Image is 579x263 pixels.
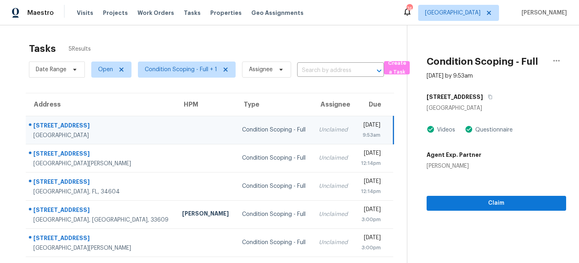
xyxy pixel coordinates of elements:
span: [PERSON_NAME] [518,9,567,17]
button: Copy Address [483,90,494,104]
div: [DATE] [361,205,381,216]
span: Open [98,66,113,74]
span: Condition Scoping - Full + 1 [145,66,217,74]
div: [STREET_ADDRESS] [33,206,169,216]
div: [STREET_ADDRESS] [33,234,169,244]
span: Tasks [184,10,201,16]
div: Condition Scoping - Full [242,210,306,218]
div: [GEOGRAPHIC_DATA][PERSON_NAME] [33,244,169,252]
img: Artifact Present Icon [427,125,435,134]
div: Unclaimed [319,126,348,134]
th: Assignee [312,93,355,116]
button: Claim [427,196,566,211]
span: Maestro [27,9,54,17]
div: 9:53am [361,131,380,139]
span: Date Range [36,66,66,74]
div: Condition Scoping - Full [242,182,306,190]
div: Unclaimed [319,182,348,190]
div: [GEOGRAPHIC_DATA], [GEOGRAPHIC_DATA], 33609 [33,216,169,224]
span: Create a Task [388,59,406,77]
h2: Condition Scoping - Full [427,58,538,66]
span: [GEOGRAPHIC_DATA] [425,9,480,17]
div: Unclaimed [319,154,348,162]
div: 3:00pm [361,244,381,252]
div: Condition Scoping - Full [242,238,306,247]
span: Work Orders [138,9,174,17]
div: [GEOGRAPHIC_DATA][PERSON_NAME] [33,160,169,168]
div: Condition Scoping - Full [242,126,306,134]
div: Condition Scoping - Full [242,154,306,162]
div: Videos [435,126,455,134]
span: Visits [77,9,93,17]
button: Open [374,65,385,76]
h5: Agent Exp. Partner [427,151,481,159]
div: Questionnaire [473,126,513,134]
h5: [STREET_ADDRESS] [427,93,483,101]
div: [GEOGRAPHIC_DATA], FL, 34604 [33,188,169,196]
div: [DATE] [361,177,381,187]
div: [GEOGRAPHIC_DATA] [33,131,169,140]
div: [STREET_ADDRESS] [33,121,169,131]
th: HPM [176,93,236,116]
span: Properties [210,9,242,17]
input: Search by address [297,64,361,77]
th: Type [236,93,312,116]
span: Geo Assignments [251,9,304,17]
th: Address [26,93,176,116]
div: [DATE] [361,234,381,244]
div: [STREET_ADDRESS] [33,178,169,188]
div: [DATE] [361,149,381,159]
h2: Tasks [29,45,56,53]
div: Unclaimed [319,210,348,218]
span: Claim [433,198,560,208]
div: Unclaimed [319,238,348,247]
img: Artifact Present Icon [465,125,473,134]
div: [STREET_ADDRESS] [33,150,169,160]
div: 74 [407,5,412,13]
div: [DATE] by 9:53am [427,72,473,80]
div: [DATE] [361,121,380,131]
div: [PERSON_NAME] [427,162,481,170]
div: 12:14pm [361,187,381,195]
div: 3:00pm [361,216,381,224]
span: Assignee [249,66,273,74]
span: 5 Results [69,45,91,53]
div: [GEOGRAPHIC_DATA] [427,104,566,112]
button: Create a Task [384,61,410,74]
th: Due [355,93,394,116]
div: 12:14pm [361,159,381,167]
div: [PERSON_NAME] [182,210,229,220]
span: Projects [103,9,128,17]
